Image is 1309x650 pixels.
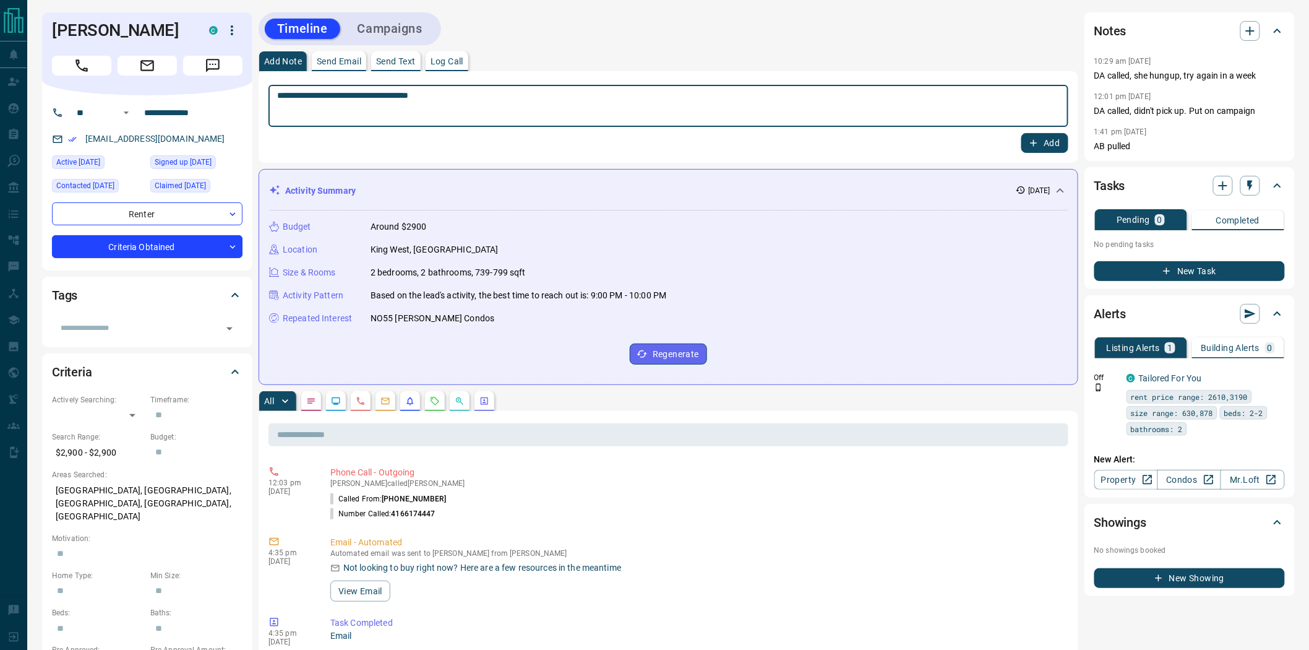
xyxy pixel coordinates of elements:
h2: Tags [52,285,77,305]
p: King West, [GEOGRAPHIC_DATA] [371,243,499,256]
p: 10:29 am [DATE] [1094,57,1151,66]
p: 1 [1167,344,1172,352]
button: Add [1021,133,1068,153]
p: No showings booked [1094,545,1285,556]
span: Signed up [DATE] [155,156,212,168]
p: 12:03 pm [268,479,312,487]
p: Phone Call - Outgoing [330,466,1063,479]
p: 1:41 pm [DATE] [1094,128,1147,136]
div: Tasks [1094,171,1285,201]
h1: [PERSON_NAME] [52,20,191,40]
button: New Task [1094,261,1285,281]
p: Min Size: [150,570,242,581]
p: Based on the lead's activity, the best time to reach out is: 9:00 PM - 10:00 PM [371,289,666,302]
svg: Requests [430,396,440,406]
p: Number Called: [330,508,436,519]
p: 0 [1157,215,1162,224]
p: DA called, she hungup, try again in a week [1094,69,1285,82]
a: Condos [1157,470,1221,490]
h2: Criteria [52,362,92,382]
p: Repeated Interest [283,312,352,325]
a: Property [1094,470,1158,490]
svg: Emails [380,396,390,406]
div: Criteria Obtained [52,235,242,258]
div: condos.ca [1127,374,1135,383]
p: [DATE] [268,487,312,496]
p: Listing Alerts [1107,344,1161,352]
p: Search Range: [52,431,144,443]
svg: Push Notification Only [1094,383,1103,392]
p: Log Call [431,57,463,66]
a: Tailored For You [1139,373,1202,383]
span: Claimed [DATE] [155,180,206,192]
p: All [264,397,274,405]
p: Around $2900 [371,220,427,233]
div: Mon Aug 05 2024 [150,179,242,196]
p: $2,900 - $2,900 [52,443,144,463]
span: Call [52,56,111,76]
p: [PERSON_NAME] called [PERSON_NAME] [330,479,1063,488]
p: Called From: [330,493,446,505]
div: Alerts [1094,299,1285,329]
p: Budget: [150,431,242,443]
p: Motivation: [52,533,242,544]
span: rent price range: 2610,3190 [1131,391,1248,403]
div: Tags [52,280,242,310]
svg: Email Verified [68,135,77,144]
p: NO55 [PERSON_NAME] Condos [371,312,494,325]
p: [DATE] [268,638,312,646]
button: Campaigns [345,19,435,39]
p: 2 bedrooms, 2 bathrooms, 739-799 sqft [371,266,526,279]
p: Send Text [376,57,416,66]
p: Not looking to buy right now? Here are a few resources in the meantime [343,561,621,574]
p: Send Email [317,57,361,66]
div: Notes [1094,16,1285,46]
div: Showings [1094,508,1285,537]
p: Pending [1117,215,1150,224]
div: Activity Summary[DATE] [269,180,1068,202]
p: 12:01 pm [DATE] [1094,92,1151,101]
p: Areas Searched: [52,469,242,480]
p: Add Note [264,57,302,66]
svg: Opportunities [455,396,465,406]
div: Thu Aug 07 2025 [52,155,144,173]
p: Beds: [52,607,144,618]
button: Open [119,105,134,120]
p: Budget [283,220,311,233]
p: Timeframe: [150,394,242,405]
p: AB pulled [1094,140,1285,153]
p: Activity Pattern [283,289,343,302]
p: [DATE] [1028,185,1050,196]
p: Email [330,630,1063,643]
button: Timeline [265,19,340,39]
p: Home Type: [52,570,144,581]
span: bathrooms: 2 [1131,423,1183,435]
button: Open [221,320,238,337]
div: Renter [52,202,242,225]
svg: Listing Alerts [405,396,415,406]
button: View Email [330,581,390,602]
p: Off [1094,372,1119,383]
p: Size & Rooms [283,266,336,279]
svg: Calls [356,396,366,406]
p: 4:35 pm [268,629,312,638]
span: Active [DATE] [56,156,100,168]
svg: Notes [306,396,316,406]
button: Regenerate [630,344,707,365]
p: Automated email was sent to [PERSON_NAME] from [PERSON_NAME] [330,549,1063,558]
p: [GEOGRAPHIC_DATA], [GEOGRAPHIC_DATA], [GEOGRAPHIC_DATA], [GEOGRAPHIC_DATA], [GEOGRAPHIC_DATA] [52,480,242,527]
span: size range: 630,878 [1131,407,1213,419]
h2: Notes [1094,21,1127,41]
div: Fri Aug 08 2025 [52,179,144,196]
p: Location [283,243,317,256]
svg: Agent Actions [479,396,489,406]
p: 0 [1268,344,1273,352]
p: Building Alerts [1201,344,1260,352]
p: DA called, didn't pick up. Put on campaign [1094,105,1285,118]
p: No pending tasks [1094,235,1285,254]
p: New Alert: [1094,453,1285,466]
span: beds: 2-2 [1224,407,1263,419]
p: [DATE] [268,557,312,566]
p: Baths: [150,607,242,618]
p: 4:35 pm [268,548,312,557]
